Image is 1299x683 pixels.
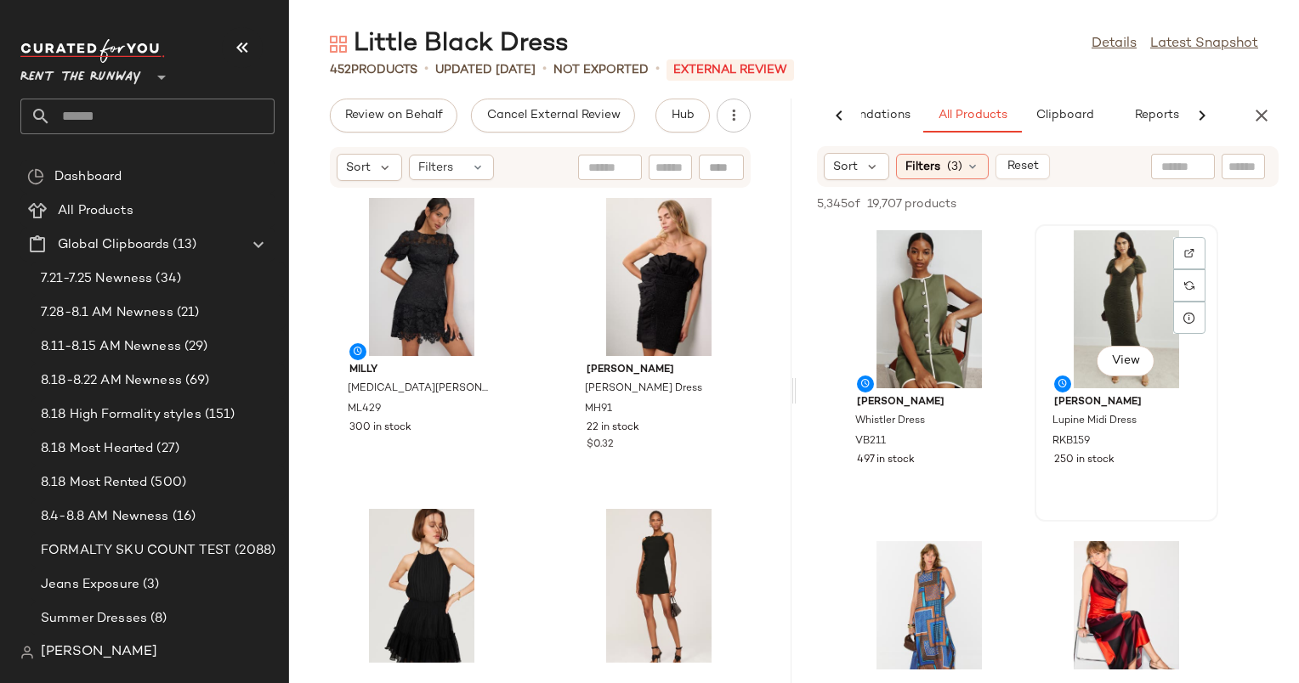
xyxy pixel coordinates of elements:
[330,36,347,53] img: svg%3e
[330,61,417,79] div: Products
[41,541,231,561] span: FORMALTY SKU COUNT TEST
[169,235,196,255] span: (13)
[1052,414,1137,429] span: Lupine Midi Dress
[139,575,159,595] span: (3)
[857,453,915,468] span: 497 in stock
[587,363,731,378] span: [PERSON_NAME]
[41,575,139,595] span: Jeans Exposure
[20,39,165,63] img: cfy_white_logo.C9jOOHJF.svg
[855,434,886,449] span: VB211
[485,109,620,122] span: Cancel External Review
[41,303,173,323] span: 7.28-8.1 AM Newness
[348,402,381,417] span: ML429
[349,363,494,378] span: Milly
[349,421,411,436] span: 300 in stock
[20,58,141,88] span: Rent the Runway
[147,609,167,629] span: (8)
[41,439,153,459] span: 8.18 Most Hearted
[231,541,275,561] span: (2088)
[996,154,1050,179] button: Reset
[41,609,147,629] span: Summer Dresses
[1035,109,1093,122] span: Clipboard
[573,198,745,356] img: MH91.jpg
[41,337,181,357] span: 8.11-8.15 AM Newness
[471,99,634,133] button: Cancel External Review
[181,337,208,357] span: (29)
[418,159,453,177] span: Filters
[173,303,200,323] span: (21)
[147,473,186,493] span: (500)
[573,509,745,667] img: KPL139.jpg
[1006,160,1038,173] span: Reset
[424,59,428,80] span: •
[153,439,179,459] span: (27)
[938,109,1007,122] span: All Products
[867,195,956,213] span: 19,707 products
[41,507,169,527] span: 8.4-8.8 AM Newness
[336,198,508,356] img: ML429.jpg
[330,27,569,61] div: Little Black Dress
[41,269,152,289] span: 7.21-7.25 Newness
[1150,34,1258,54] a: Latest Snapshot
[27,168,44,185] img: svg%3e
[346,159,371,177] span: Sort
[1184,248,1194,258] img: svg%3e
[1184,280,1194,291] img: svg%3e
[855,414,925,429] span: Whistler Dress
[41,473,147,493] span: 8.18 Most Rented
[330,64,351,76] span: 452
[1054,453,1115,468] span: 250 in stock
[1041,230,1212,388] img: RKB159.jpg
[1097,346,1154,376] button: View
[655,99,710,133] button: Hub
[843,230,1015,388] img: VB211.jpg
[585,381,702,397] span: [PERSON_NAME] Dress
[20,646,34,659] img: svg%3e
[336,509,508,667] img: DTP111.jpg
[553,61,649,79] p: Not Exported
[1092,34,1137,54] a: Details
[1111,354,1140,368] span: View
[348,381,492,397] span: [MEDICAL_DATA][PERSON_NAME] Mosaic Dress
[41,642,157,663] span: [PERSON_NAME]
[182,371,210,391] span: (69)
[169,507,196,527] span: (16)
[41,371,182,391] span: 8.18-8.22 AM Newness
[585,402,612,417] span: MH91
[587,437,614,453] span: $0.32
[671,109,695,122] span: Hub
[330,99,457,133] button: Review on Behalf
[655,59,660,80] span: •
[201,405,235,425] span: (151)
[667,59,794,81] p: External REVIEW
[41,405,201,425] span: 8.18 High Formality styles
[1052,434,1090,449] span: RKB159
[542,59,547,80] span: •
[905,158,940,176] span: Filters
[947,158,962,176] span: (3)
[1054,395,1199,410] span: [PERSON_NAME]
[54,167,122,187] span: Dashboard
[58,201,133,221] span: All Products
[435,61,536,79] p: updated [DATE]
[152,269,181,289] span: (34)
[1133,109,1178,122] span: Reports
[833,158,858,176] span: Sort
[587,421,639,436] span: 22 in stock
[58,235,169,255] span: Global Clipboards
[817,195,860,213] span: 5,345 of
[857,395,1001,410] span: [PERSON_NAME]
[344,109,443,122] span: Review on Behalf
